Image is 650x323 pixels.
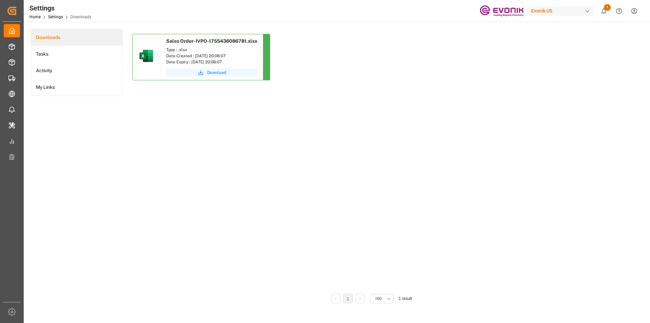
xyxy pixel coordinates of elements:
[166,47,258,53] div: Type : .xlsx
[355,294,365,303] li: Next Page
[528,4,596,17] button: Evonik US
[611,3,627,19] button: Help Center
[31,46,122,62] a: Tasks
[480,5,524,17] img: Evonik-brand-mark-Deep-Purple-RGB.jpeg_1700498283.jpeg
[166,53,258,59] div: Date Created : [DATE] 20:08:07
[331,294,341,303] li: Previous Page
[166,59,258,65] div: Date Expiry : [DATE] 20:08:07
[399,296,412,301] span: 1 result
[166,68,258,77] button: Download
[48,15,63,19] a: Settings
[604,4,611,11] span: 1
[31,29,122,46] a: Downloads
[166,38,257,44] span: Sales Order-IVPO-1755436086781.xlsx
[31,62,122,79] a: Activity
[528,6,593,16] div: Evonik US
[347,297,349,301] a: 1
[31,79,122,96] a: My Links
[138,48,154,64] img: microsoft-excel-2019--v1.png
[596,3,611,19] button: show 1 new notifications
[375,296,382,302] span: 100
[370,294,394,303] button: open menu
[343,294,353,303] li: 1
[29,15,41,19] a: Home
[29,3,91,13] div: Settings
[207,69,226,76] span: Download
